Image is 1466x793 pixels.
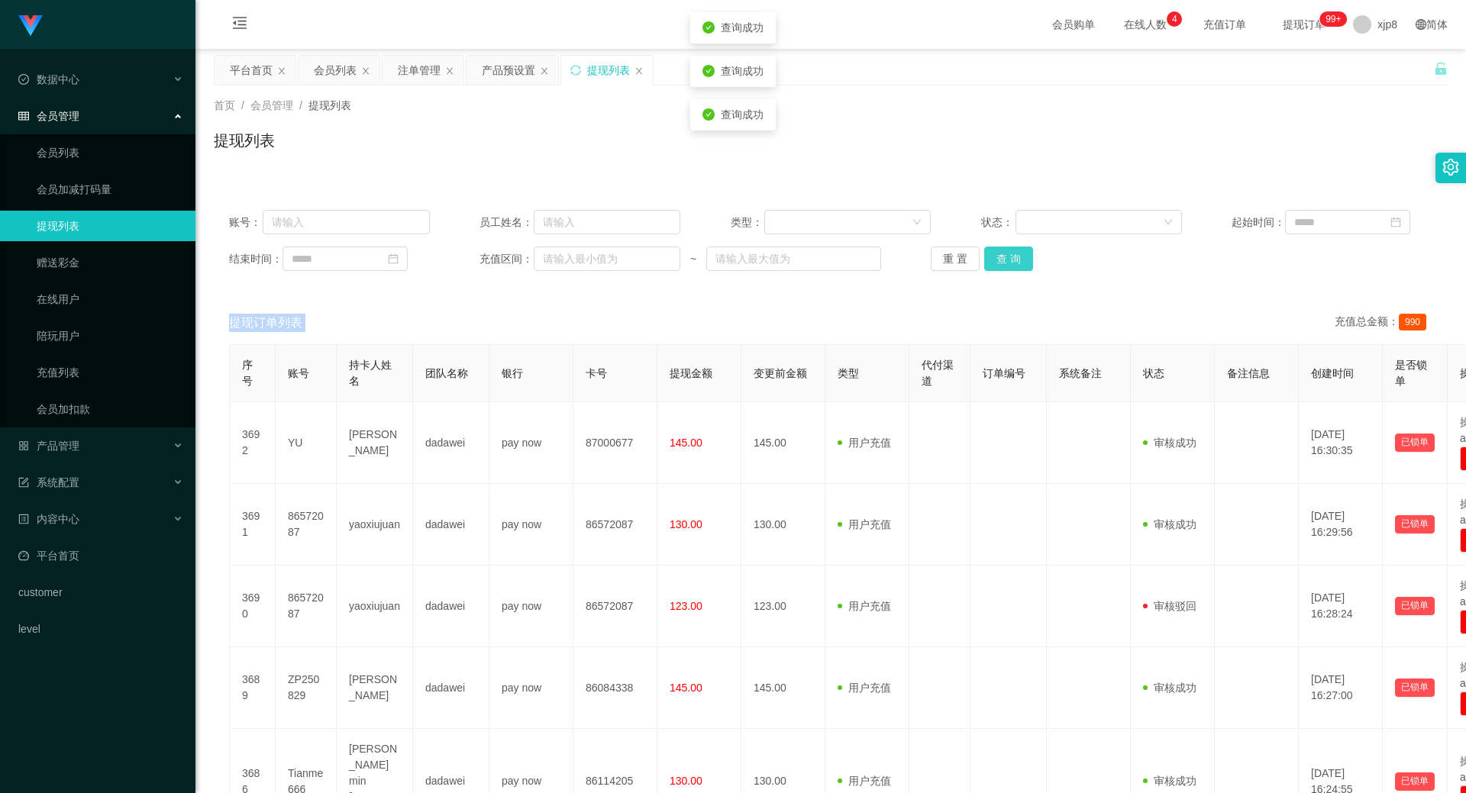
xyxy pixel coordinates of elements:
[670,437,702,449] span: 145.00
[586,367,607,379] span: 卡号
[534,247,680,271] input: 请输入最小值为
[1299,402,1383,484] td: [DATE] 16:30:35
[349,359,392,387] span: 持卡人姓名
[18,440,29,451] i: 图标: appstore-o
[984,247,1033,271] button: 查 询
[706,247,880,271] input: 请输入最大值为
[721,65,764,77] span: 查询成功
[1335,314,1432,332] div: 充值总金额：
[702,65,715,77] i: icon: check-circle
[1442,159,1459,176] i: 图标: setting
[489,566,573,647] td: pay now
[18,440,79,452] span: 产品管理
[534,210,680,234] input: 请输入
[480,214,533,230] span: 员工姓名：
[635,66,644,76] i: 图标: close
[1196,19,1254,30] span: 充值订单
[1299,484,1383,566] td: [DATE] 16:29:56
[37,357,183,388] a: 充值列表
[1395,434,1435,452] button: 已锁单
[838,437,891,449] span: 用户充值
[263,210,430,234] input: 请输入
[230,566,276,647] td: 3690
[214,129,275,152] h1: 提现列表
[570,65,581,76] i: 图标: sync
[741,484,825,566] td: 130.00
[242,359,253,387] span: 序号
[754,367,807,379] span: 变更前金额
[1164,218,1173,228] i: 图标: down
[1319,11,1347,27] sup: 227
[1116,19,1174,30] span: 在线人数
[445,66,454,76] i: 图标: close
[838,600,891,612] span: 用户充值
[1416,19,1426,30] i: 图标: global
[425,367,468,379] span: 团队名称
[1299,566,1383,647] td: [DATE] 16:28:24
[573,566,657,647] td: 86572087
[37,174,183,205] a: 会员加减打码量
[229,314,302,332] span: 提现订单列表
[230,484,276,566] td: 3691
[1395,772,1435,791] button: 已锁单
[721,21,764,34] span: 查询成功
[489,484,573,566] td: pay now
[388,253,399,264] i: 图标: calendar
[337,484,413,566] td: yaoxiujuan
[981,214,1016,230] span: 状态：
[37,321,183,351] a: 陪玩用户
[922,359,954,387] span: 代付渠道
[413,566,489,647] td: dadawei
[983,367,1025,379] span: 订单编号
[721,108,764,121] span: 查询成功
[37,284,183,314] a: 在线用户
[838,682,891,694] span: 用户充值
[1143,775,1196,787] span: 审核成功
[276,647,337,729] td: ZP250829
[276,566,337,647] td: 86572087
[1143,600,1196,612] span: 审核驳回
[230,56,273,85] div: 平台首页
[931,247,980,271] button: 重 置
[288,367,309,379] span: 账号
[702,21,715,34] i: icon: check-circle
[670,367,712,379] span: 提现金额
[1434,62,1448,76] i: 图标: unlock
[413,402,489,484] td: dadawei
[502,367,523,379] span: 银行
[731,214,765,230] span: 类型：
[573,402,657,484] td: 87000677
[413,484,489,566] td: dadawei
[1227,367,1270,379] span: 备注信息
[1059,367,1102,379] span: 系统备注
[838,518,891,530] span: 用户充值
[741,402,825,484] td: 145.00
[250,99,293,111] span: 会员管理
[18,476,79,488] span: 系统配置
[337,402,413,484] td: [PERSON_NAME]
[1143,518,1196,530] span: 审核成功
[18,477,29,488] i: 图标: form
[489,402,573,484] td: pay now
[1172,11,1177,27] p: 4
[18,110,79,122] span: 会员管理
[241,99,244,111] span: /
[1395,515,1435,534] button: 已锁单
[702,108,715,121] i: icon: check-circle
[1390,217,1401,227] i: 图标: calendar
[37,247,183,278] a: 赠送彩金
[741,647,825,729] td: 145.00
[37,394,183,424] a: 会员加扣款
[670,518,702,530] span: 130.00
[838,775,891,787] span: 用户充值
[337,647,413,729] td: [PERSON_NAME]
[838,367,859,379] span: 类型
[276,402,337,484] td: YU
[1311,367,1354,379] span: 创建时间
[276,484,337,566] td: 86572087
[18,540,183,571] a: 图标: dashboard平台首页
[277,66,286,76] i: 图标: close
[413,647,489,729] td: dadawei
[229,251,283,267] span: 结束时间：
[18,514,29,524] i: 图标: profile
